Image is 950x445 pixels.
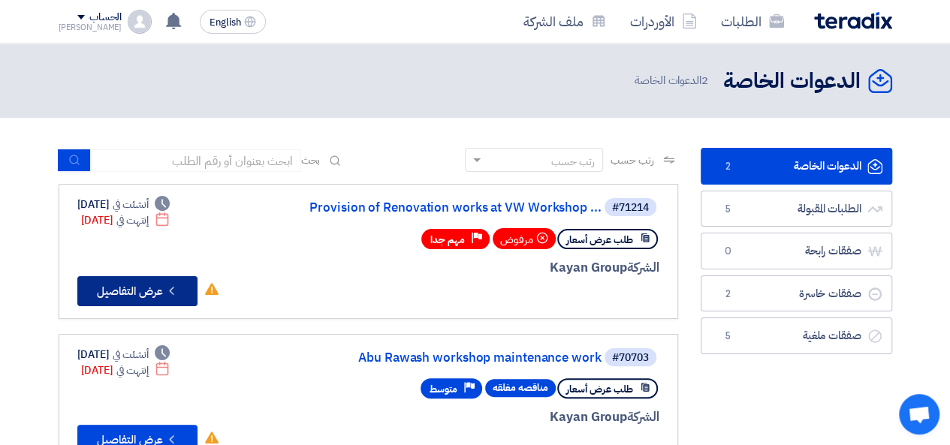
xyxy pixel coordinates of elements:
span: أنشئت في [113,197,149,212]
button: عرض التفاصيل [77,276,198,306]
div: [PERSON_NAME] [59,23,122,32]
button: English [200,10,266,34]
span: بحث [301,152,321,168]
span: الدعوات الخاصة [635,72,711,89]
a: صفقات رابحة0 [701,233,892,269]
div: [DATE] [77,197,170,212]
div: مرفوض [493,228,556,249]
h2: الدعوات الخاصة [723,67,861,96]
a: الأوردرات [618,4,709,39]
div: Kayan Group [298,258,659,278]
span: طلب عرض أسعار [566,233,633,247]
span: الشركة [627,407,659,426]
a: Abu Rawash workshop maintenance work [301,351,602,365]
span: 0 [719,244,737,259]
div: [DATE] [77,347,170,362]
input: ابحث بعنوان أو رقم الطلب [91,149,301,172]
span: أنشئت في [113,347,149,362]
span: 2 [719,159,737,174]
span: الشركة [627,258,659,277]
span: 5 [719,329,737,344]
a: Provision of Renovation works at VW Workshop ... [301,201,602,215]
div: [DATE] [81,362,170,378]
span: 2 [719,287,737,302]
div: [DATE] [81,212,170,228]
span: 5 [719,202,737,217]
a: الدعوات الخاصة2 [701,148,892,185]
img: profile_test.png [128,10,152,34]
a: صفقات خاسرة2 [701,275,892,312]
a: ملف الشركة [511,4,618,39]
div: رتب حسب [551,154,595,170]
span: طلب عرض أسعار [566,382,633,396]
span: مهم جدا [430,233,465,247]
div: #71214 [612,203,649,213]
div: Kayan Group [298,407,659,427]
div: دردشة مفتوحة [899,394,939,434]
img: Teradix logo [814,12,892,29]
span: إنتهت في [116,362,149,378]
a: الطلبات [709,4,796,39]
a: الطلبات المقبولة5 [701,191,892,227]
span: 2 [701,72,708,89]
span: رتب حسب [611,152,653,168]
span: متوسط [430,382,457,396]
span: مناقصه مغلقه [485,379,556,397]
span: English [210,17,241,28]
div: الحساب [89,11,122,24]
span: إنتهت في [116,212,149,228]
a: صفقات ملغية5 [701,317,892,354]
div: #70703 [612,353,649,363]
